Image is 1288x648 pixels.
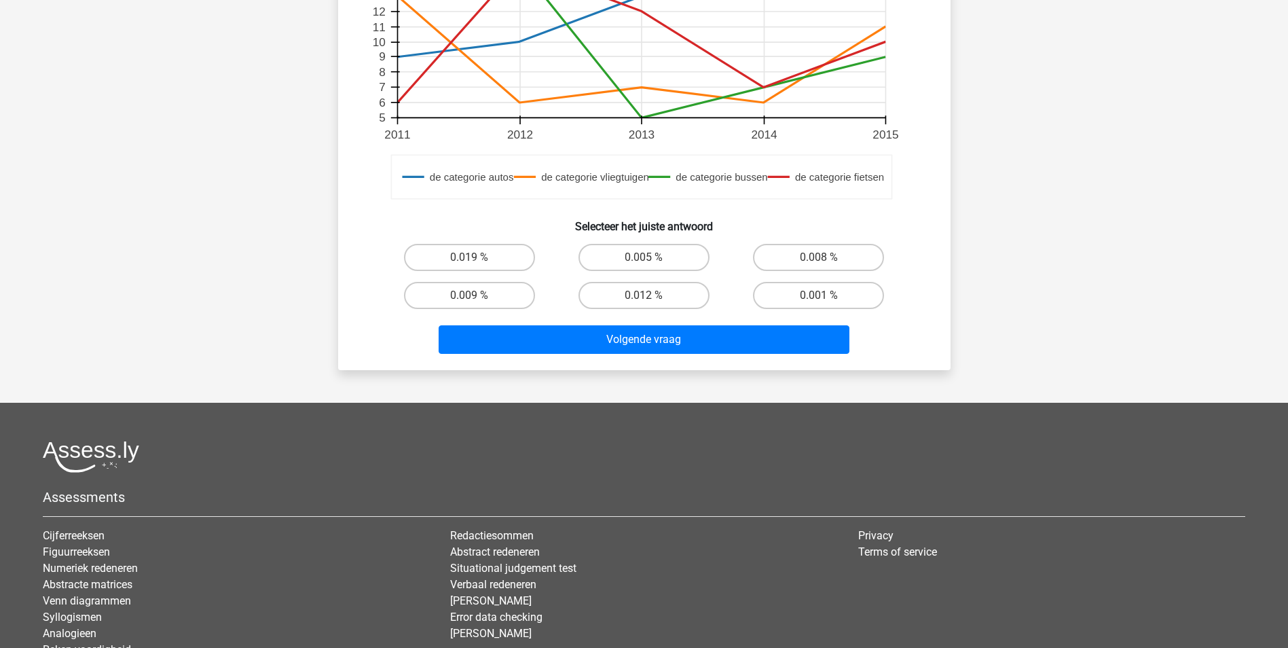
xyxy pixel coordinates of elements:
text: 12 [372,5,385,18]
h5: Assessments [43,489,1245,505]
a: Privacy [858,529,894,542]
text: 6 [379,96,386,109]
a: Syllogismen [43,611,102,624]
text: de categorie bussen [676,171,767,183]
label: 0.005 % [578,244,710,271]
text: 11 [372,20,385,34]
text: 2013 [628,128,654,141]
a: Venn diagrammen [43,594,131,607]
text: 2014 [751,128,777,141]
label: 0.009 % [404,282,535,309]
text: 9 [379,50,386,63]
a: [PERSON_NAME] [450,627,532,640]
a: Verbaal redeneren [450,578,536,591]
label: 0.012 % [578,282,710,309]
label: 0.008 % [753,244,884,271]
a: Situational judgement test [450,562,576,575]
text: 5 [379,111,386,125]
h6: Selecteer het juiste antwoord [360,209,929,233]
text: 8 [379,65,386,79]
text: de categorie vliegtuigen [541,171,649,183]
a: Abstracte matrices [43,578,132,591]
label: 0.001 % [753,282,884,309]
text: de categorie fietsen [794,171,883,183]
label: 0.019 % [404,244,535,271]
a: Abstract redeneren [450,545,540,558]
img: Assessly logo [43,441,139,473]
a: Redactiesommen [450,529,534,542]
a: Numeriek redeneren [43,562,138,575]
text: 10 [372,35,385,49]
text: de categorie autos [429,171,513,183]
text: 2015 [872,128,898,141]
text: 2012 [507,128,532,141]
a: Figuurreeksen [43,545,110,558]
a: Terms of service [858,545,937,558]
a: Cijferreeksen [43,529,105,542]
button: Volgende vraag [439,325,849,354]
a: Error data checking [450,611,542,624]
a: [PERSON_NAME] [450,594,532,607]
text: 7 [379,80,386,94]
a: Analogieen [43,627,96,640]
text: 2011 [384,128,410,141]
